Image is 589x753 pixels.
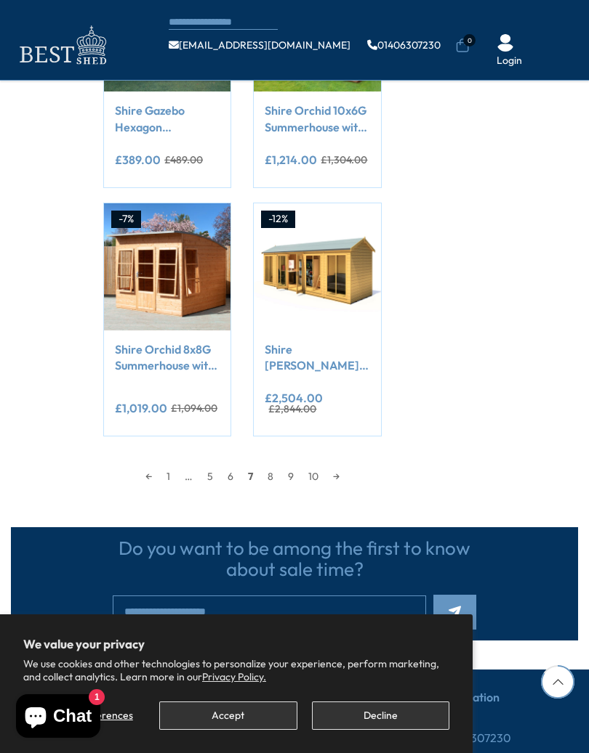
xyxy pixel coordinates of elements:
[202,670,266,683] a: Privacy Policy.
[260,465,281,487] a: 8
[321,155,367,165] del: £1,304.00
[281,465,301,487] a: 9
[12,694,105,741] inbox-online-store-chat: Shopify online store chat
[115,402,167,414] ins: £1,019.00
[265,392,323,404] ins: £2,504.00
[113,538,476,579] h3: Do you want to be among the first to know about sale time?
[367,40,441,50] a: 01406307230
[220,465,241,487] a: 6
[23,657,449,683] p: We use cookies and other technologies to personalize your experience, perform marketing, and coll...
[164,155,203,165] del: £489.00
[265,341,369,374] a: Shire [PERSON_NAME] 20x6 12mm Interlock Cladding Summerhouse
[326,465,347,487] a: →
[159,701,297,730] button: Accept
[200,465,220,487] a: 5
[433,595,476,630] button: Subscribe
[261,211,295,228] div: -12%
[497,54,522,68] a: Login
[436,715,578,725] h6: PHONE
[497,34,514,52] img: User Icon
[169,40,350,50] a: [EMAIL_ADDRESS][DOMAIN_NAME]
[436,691,578,715] h5: Information
[455,38,470,53] a: 0
[177,465,200,487] span: …
[11,22,113,69] img: logo
[312,701,449,730] button: Decline
[265,102,369,135] a: Shire Orchid 10x6G Summerhouse with curved roof
[254,203,380,330] img: Shire Mayfield 20x6 12mm Interlock Cladding Summerhouse - Best Shed
[111,211,141,228] div: -7%
[104,203,231,330] img: Shire Orchid 8x8G Summerhouse with curved roof - Best Shed
[171,403,217,413] del: £1,094.00
[463,34,476,46] span: 0
[138,465,159,487] a: ←
[115,154,161,166] ins: £389.00
[301,465,326,487] a: 10
[241,465,260,487] span: 7
[115,341,220,374] a: Shire Orchid 8x8G Summerhouse with curved roof
[268,404,316,414] del: £2,844.00
[265,154,317,166] ins: £1,214.00
[159,465,177,487] a: 1
[436,730,511,746] a: 01406307230
[23,638,449,651] h2: We value your privacy
[115,102,220,135] a: Shire Gazebo Hexagon Summerhouse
